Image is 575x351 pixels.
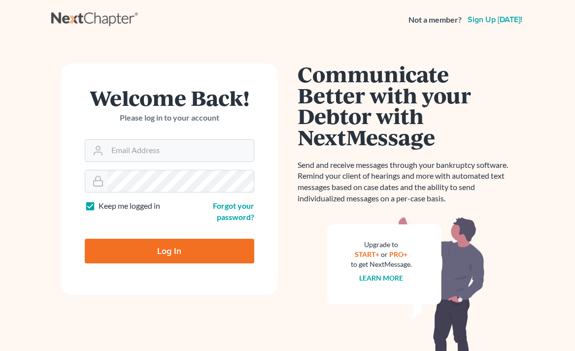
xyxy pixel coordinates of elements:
[213,201,254,222] a: Forgot your password?
[99,200,160,212] label: Keep me logged in
[351,259,412,269] div: to get NextMessage.
[355,250,379,258] a: START+
[408,14,462,26] strong: Not a member?
[85,112,254,124] p: Please log in to your account
[298,64,514,148] h1: Communicate Better with your Debtor with NextMessage
[85,87,254,108] h1: Welcome Back!
[466,16,524,24] a: Sign up [DATE]!
[298,160,514,204] p: Send and receive messages through your bankruptcy software. Remind your client of hearings and mo...
[351,240,412,250] div: Upgrade to
[389,250,407,258] a: PRO+
[359,274,403,282] a: Learn more
[85,239,254,263] input: Log In
[107,140,254,161] input: Email Address
[381,250,388,258] span: or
